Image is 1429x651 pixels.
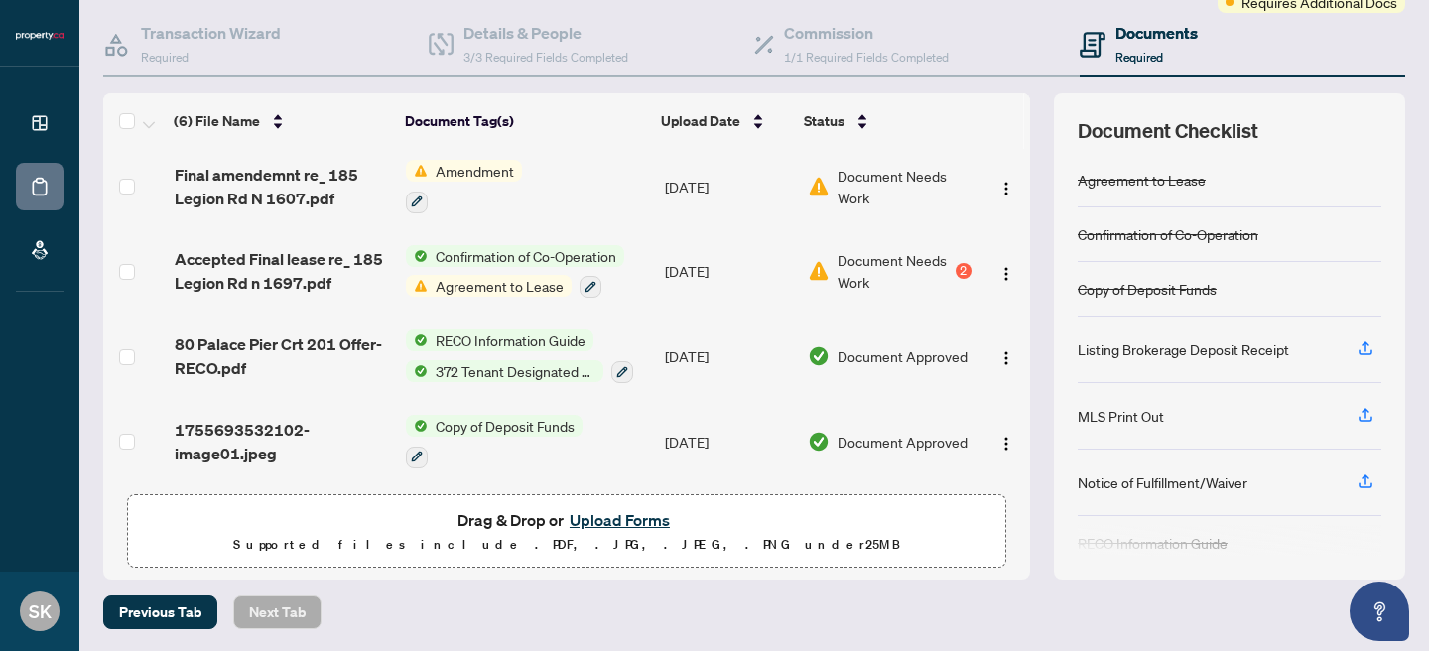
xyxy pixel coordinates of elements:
img: logo [16,30,64,42]
button: Open asap [1350,582,1409,641]
td: [DATE] [657,399,800,484]
span: Final amendemnt re_ 185 Legion Rd N 1607.pdf [175,163,391,210]
div: MLS Print Out [1078,405,1164,427]
button: Previous Tab [103,595,217,629]
h4: Details & People [463,21,628,45]
span: Accepted Final lease re_ 185 Legion Rd n 1697.pdf [175,247,391,295]
span: Agreement to Lease [428,275,572,297]
td: [DATE] [657,314,800,399]
button: Logo [990,426,1022,457]
span: Document Checklist [1078,117,1258,145]
img: Status Icon [406,329,428,351]
span: 80 Palace Pier Crt 201 Offer- RECO.pdf [175,332,391,380]
img: Status Icon [406,275,428,297]
button: Next Tab [233,595,322,629]
span: Drag & Drop orUpload FormsSupported files include .PDF, .JPG, .JPEG, .PNG under25MB [128,495,1005,569]
span: Amendment [428,160,522,182]
span: Upload Date [661,110,740,132]
img: Logo [998,181,1014,196]
span: Document Approved [838,345,968,367]
img: Status Icon [406,160,428,182]
img: Document Status [808,176,830,197]
img: Document Status [808,260,830,282]
th: Status [796,93,974,149]
div: Agreement to Lease [1078,169,1206,191]
img: Document Status [808,431,830,453]
img: Status Icon [406,245,428,267]
span: Copy of Deposit Funds [428,415,583,437]
button: Logo [990,340,1022,372]
span: Status [804,110,844,132]
span: SK [29,597,52,625]
h4: Commission [784,21,949,45]
th: Document Tag(s) [397,93,654,149]
span: Document Needs Work [838,249,952,293]
button: Status IconAmendment [406,160,522,213]
td: [DATE] [657,144,800,229]
span: RECO Information Guide [428,329,593,351]
button: Status IconRECO Information GuideStatus Icon372 Tenant Designated Representation Agreement with C... [406,329,633,383]
img: Logo [998,266,1014,282]
div: Notice of Fulfillment/Waiver [1078,471,1247,493]
span: Previous Tab [119,596,201,628]
span: 3/3 Required Fields Completed [463,50,628,65]
button: Logo [990,171,1022,202]
p: Supported files include .PDF, .JPG, .JPEG, .PNG under 25 MB [140,533,993,557]
span: 1755693532102-image01.jpeg [175,418,391,465]
img: Status Icon [406,360,428,382]
span: Required [141,50,189,65]
span: Document Approved [838,431,968,453]
h4: Documents [1115,21,1198,45]
img: Document Status [808,345,830,367]
th: (6) File Name [166,93,396,149]
button: Status IconCopy of Deposit Funds [406,415,583,468]
div: Copy of Deposit Funds [1078,278,1217,300]
button: Upload Forms [564,507,676,533]
span: 1/1 Required Fields Completed [784,50,949,65]
span: (6) File Name [174,110,260,132]
span: Confirmation of Co-Operation [428,245,624,267]
img: Logo [998,436,1014,452]
div: 2 [956,263,972,279]
button: Logo [990,255,1022,287]
button: Status IconConfirmation of Co-OperationStatus IconAgreement to Lease [406,245,624,299]
span: Drag & Drop or [457,507,676,533]
img: Status Icon [406,415,428,437]
h4: Transaction Wizard [141,21,281,45]
span: 372 Tenant Designated Representation Agreement with Company Schedule A [428,360,603,382]
img: Logo [998,350,1014,366]
div: Confirmation of Co-Operation [1078,223,1258,245]
td: [DATE] [657,229,800,315]
th: Upload Date [653,93,796,149]
span: Required [1115,50,1163,65]
div: Listing Brokerage Deposit Receipt [1078,338,1289,360]
span: Document Needs Work [838,165,972,208]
